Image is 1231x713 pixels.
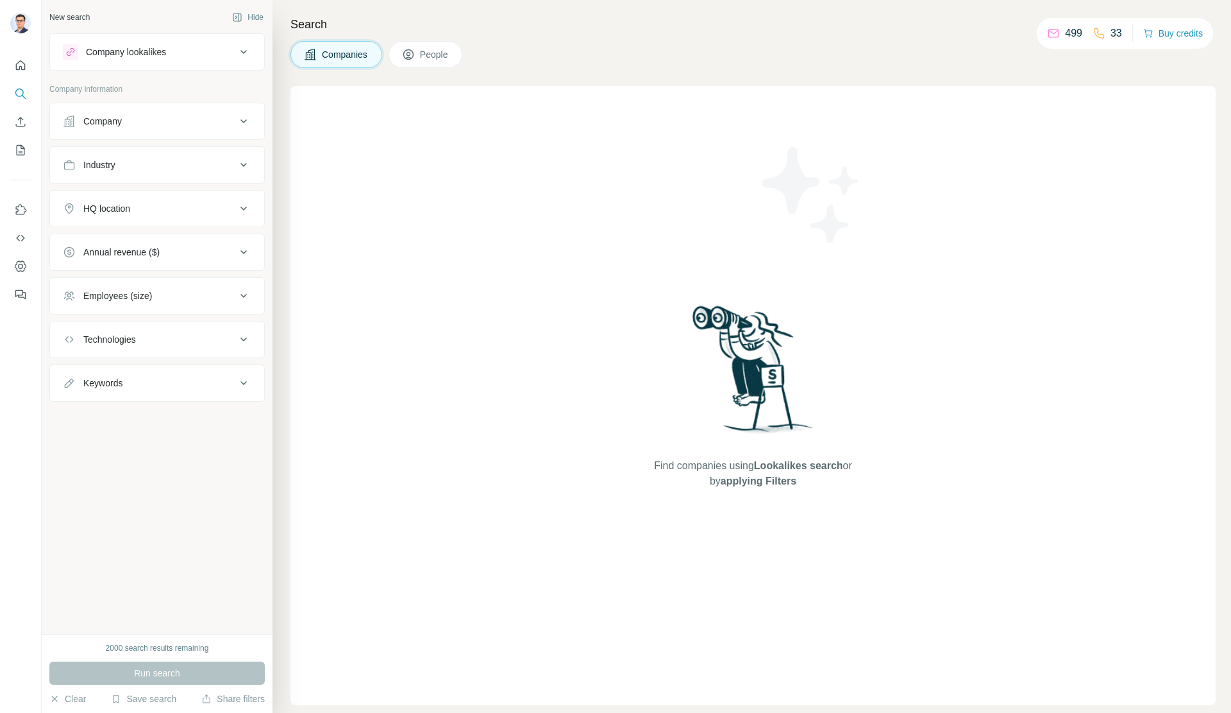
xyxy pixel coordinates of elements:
div: Technologies [83,333,136,346]
span: People [420,48,449,61]
button: Save search [111,692,176,705]
div: HQ location [83,202,130,215]
img: Avatar [10,13,31,33]
img: Surfe Illustration - Stars [753,137,869,253]
div: 2000 search results remaining [106,642,209,654]
button: My lists [10,139,31,162]
div: Company [83,115,122,128]
div: New search [49,12,90,23]
span: Lookalikes search [754,460,843,471]
button: Technologies [50,324,264,355]
img: Surfe Illustration - Woman searching with binoculars [687,302,820,445]
span: Companies [322,48,369,61]
button: Company lookalikes [50,37,264,67]
button: Hide [223,8,272,27]
button: Keywords [50,368,264,399]
button: Feedback [10,283,31,306]
button: Quick start [10,54,31,77]
span: Find companies using or by [650,458,855,489]
button: Dashboard [10,255,31,278]
button: Annual revenue ($) [50,237,264,268]
div: Keywords [83,377,122,390]
button: Search [10,82,31,105]
button: HQ location [50,193,264,224]
div: Industry [83,159,115,171]
p: Company information [49,83,265,95]
button: Enrich CSV [10,110,31,133]
div: Annual revenue ($) [83,246,160,259]
p: 499 [1065,26,1082,41]
div: Company lookalikes [86,46,166,58]
h4: Search [290,15,1216,33]
p: 33 [1110,26,1122,41]
div: Employees (size) [83,289,152,302]
button: Employees (size) [50,280,264,311]
button: Share filters [201,692,265,705]
button: Company [50,106,264,137]
button: Clear [49,692,86,705]
button: Use Surfe API [10,227,31,250]
span: applying Filters [721,476,796,486]
button: Industry [50,150,264,180]
button: Buy credits [1143,24,1203,42]
button: Use Surfe on LinkedIn [10,198,31,221]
